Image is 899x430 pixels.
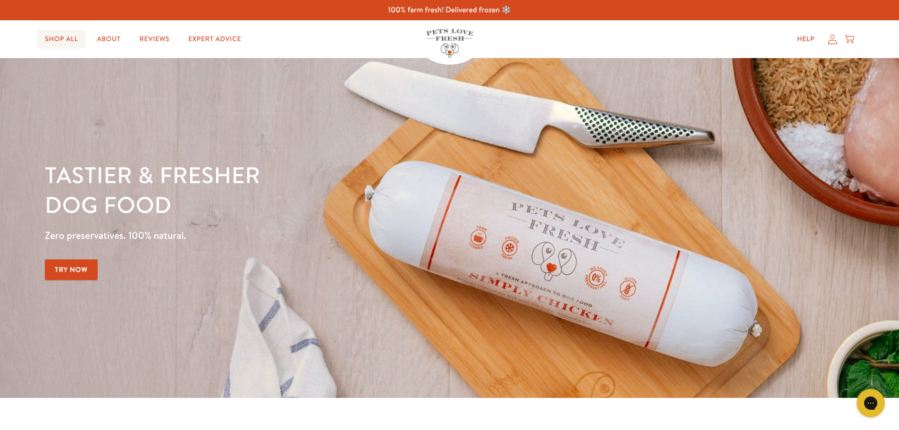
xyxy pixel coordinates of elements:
[132,30,177,49] a: Reviews
[852,386,890,421] iframe: Gorgias live chat messenger
[45,161,584,220] h1: Tastier & fresher dog food
[426,29,473,58] img: Pets Love Fresh
[45,259,98,280] a: Try Now
[45,227,584,244] p: Zero preservatives. 100% natural.
[37,30,85,49] a: Shop All
[181,30,249,49] a: Expert Advice
[790,30,822,49] a: Help
[89,30,128,49] a: About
